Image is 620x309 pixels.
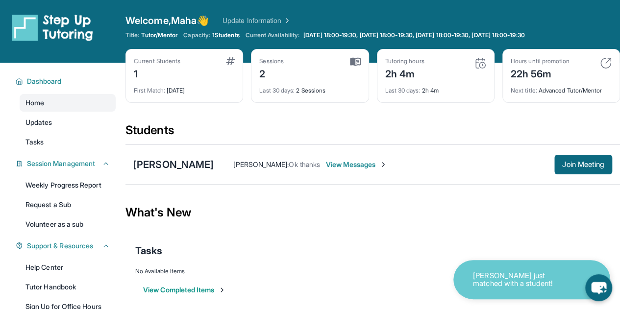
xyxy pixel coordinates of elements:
[281,16,291,25] img: Chevron Right
[20,133,116,151] a: Tasks
[223,16,291,25] a: Update Information
[143,285,226,295] button: View Completed Items
[259,87,295,94] span: Last 30 days :
[289,160,320,168] span: Ok thanks
[134,81,235,95] div: [DATE]
[554,155,612,174] button: Join Meeting
[135,267,610,275] div: No Available Items
[20,196,116,214] a: Request a Sub
[474,57,486,69] img: card
[259,57,284,65] div: Sessions
[20,278,116,296] a: Tutor Handbook
[20,176,116,194] a: Weekly Progress Report
[12,14,93,41] img: logo
[385,65,424,81] div: 2h 4m
[134,65,180,81] div: 1
[23,159,110,168] button: Session Management
[23,241,110,251] button: Support & Resources
[473,272,571,288] p: [PERSON_NAME] just matched with a student!
[125,122,620,144] div: Students
[135,244,162,258] span: Tasks
[350,57,361,66] img: card
[25,137,44,147] span: Tasks
[511,57,570,65] div: Hours until promotion
[27,76,62,86] span: Dashboard
[379,161,387,168] img: Chevron-Right
[259,65,284,81] div: 2
[141,31,177,39] span: Tutor/Mentor
[233,160,289,168] span: [PERSON_NAME] :
[303,31,524,39] span: [DATE] 18:00-19:30, [DATE] 18:00-19:30, [DATE] 18:00-19:30, [DATE] 18:00-19:30
[27,241,93,251] span: Support & Resources
[212,31,240,39] span: 1 Students
[20,114,116,131] a: Updates
[134,87,165,94] span: First Match :
[23,76,110,86] button: Dashboard
[385,57,424,65] div: Tutoring hours
[25,118,52,127] span: Updates
[133,158,214,171] div: [PERSON_NAME]
[20,215,116,233] a: Volunteer as a sub
[20,94,116,112] a: Home
[27,159,95,168] span: Session Management
[183,31,210,39] span: Capacity:
[259,81,360,95] div: 2 Sessions
[20,259,116,276] a: Help Center
[125,31,139,39] span: Title:
[385,87,421,94] span: Last 30 days :
[125,14,209,27] span: Welcome, Maha 👋
[511,81,612,95] div: Advanced Tutor/Mentor
[585,274,612,301] button: chat-button
[226,57,235,65] img: card
[125,191,620,234] div: What's New
[246,31,299,39] span: Current Availability:
[385,81,486,95] div: 2h 4m
[511,65,570,81] div: 22h 56m
[134,57,180,65] div: Current Students
[562,162,604,167] span: Join Meeting
[326,160,387,169] span: View Messages
[25,98,44,108] span: Home
[511,87,537,94] span: Next title :
[301,31,526,39] a: [DATE] 18:00-19:30, [DATE] 18:00-19:30, [DATE] 18:00-19:30, [DATE] 18:00-19:30
[600,57,612,69] img: card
